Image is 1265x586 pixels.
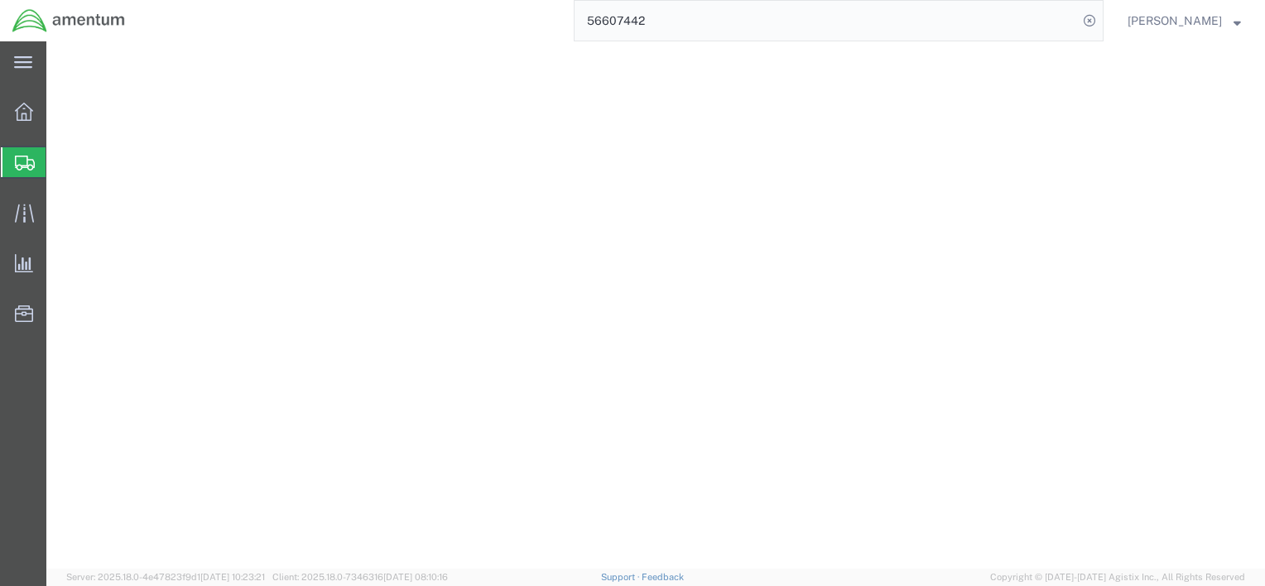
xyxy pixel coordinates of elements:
span: Isabel Hermosillo [1128,12,1222,30]
input: Search for shipment number, reference number [575,1,1078,41]
span: [DATE] 10:23:21 [200,572,265,582]
span: Copyright © [DATE]-[DATE] Agistix Inc., All Rights Reserved [990,570,1245,584]
img: logo [12,8,126,33]
button: [PERSON_NAME] [1127,11,1242,31]
span: Server: 2025.18.0-4e47823f9d1 [66,572,265,582]
a: Support [601,572,642,582]
iframe: FS Legacy Container [46,41,1265,569]
span: [DATE] 08:10:16 [383,572,448,582]
a: Feedback [642,572,684,582]
span: Client: 2025.18.0-7346316 [272,572,448,582]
